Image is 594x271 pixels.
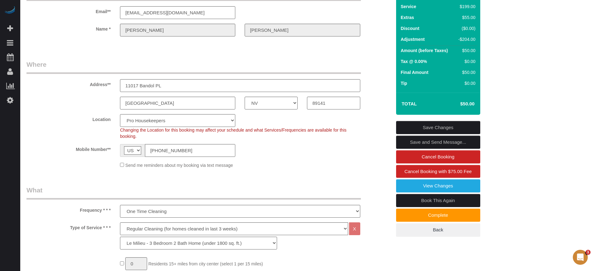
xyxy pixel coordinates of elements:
[396,121,480,134] a: Save Changes
[456,58,476,65] div: $0.00
[120,128,347,139] span: Changing the Location for this booking may affect your schedule and what Services/Frequencies are...
[26,186,361,200] legend: What
[148,261,263,266] span: Residents 15+ miles from city center (select 1 per 15 miles)
[396,165,480,178] a: Cancel Booking with $75.00 Fee
[22,114,115,123] label: Location
[573,250,588,265] iframe: Intercom live chat
[401,80,407,86] label: Tip
[456,3,476,10] div: $199.00
[456,80,476,86] div: $0.00
[22,205,115,213] label: Frequency * * *
[396,209,480,222] a: Complete
[307,97,360,109] input: Zip Code**
[396,150,480,163] a: Cancel Booking
[396,223,480,236] a: Back
[401,47,448,54] label: Amount (before Taxes)
[401,3,416,10] label: Service
[145,144,235,157] input: Mobile Number**
[441,101,474,107] h4: $50.00
[396,179,480,192] a: View Changes
[456,69,476,75] div: $50.00
[456,47,476,54] div: $50.00
[22,144,115,152] label: Mobile Number**
[396,136,480,149] a: Save and Send Message...
[125,163,233,168] span: Send me reminders about my booking via text message
[401,14,414,21] label: Extras
[456,36,476,42] div: -$204.00
[22,24,115,32] label: Name *
[245,24,360,36] input: Last Name**
[401,58,427,65] label: Tax @ 0.00%
[4,6,16,15] img: Automaid Logo
[22,222,115,231] label: Type of Service * * *
[405,169,472,174] span: Cancel Booking with $75.00 Fee
[401,36,425,42] label: Adjustment
[401,69,429,75] label: Final Amount
[402,101,417,106] strong: Total
[586,250,591,255] span: 1
[401,25,419,31] label: Discount
[456,25,476,31] div: ($0.00)
[120,24,235,36] input: First Name**
[26,60,361,74] legend: Where
[396,194,480,207] a: Book This Again
[456,14,476,21] div: $55.00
